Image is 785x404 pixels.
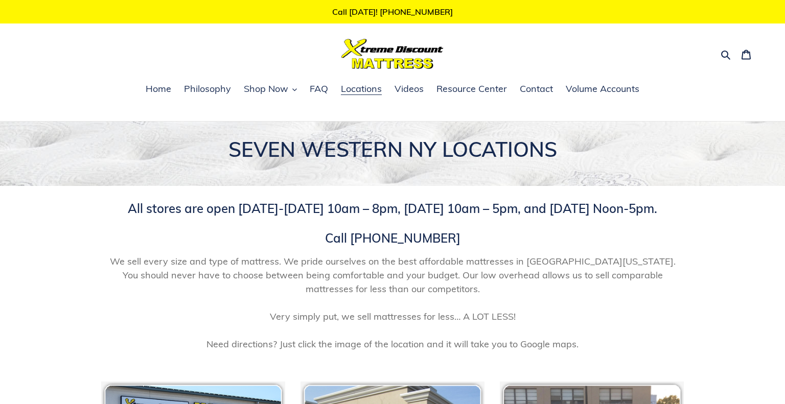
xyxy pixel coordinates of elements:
[101,254,684,351] span: We sell every size and type of mattress. We pride ourselves on the best affordable mattresses in ...
[520,83,553,95] span: Contact
[179,82,236,97] a: Philosophy
[128,201,657,246] span: All stores are open [DATE]-[DATE] 10am – 8pm, [DATE] 10am – 5pm, and [DATE] Noon-5pm. Call [PHONE...
[305,82,333,97] a: FAQ
[395,83,424,95] span: Videos
[436,83,507,95] span: Resource Center
[184,83,231,95] span: Philosophy
[239,82,302,97] button: Shop Now
[244,83,288,95] span: Shop Now
[561,82,644,97] a: Volume Accounts
[431,82,512,97] a: Resource Center
[389,82,429,97] a: Videos
[146,83,171,95] span: Home
[341,83,382,95] span: Locations
[228,136,557,162] span: SEVEN WESTERN NY LOCATIONS
[310,83,328,95] span: FAQ
[336,82,387,97] a: Locations
[566,83,639,95] span: Volume Accounts
[141,82,176,97] a: Home
[515,82,558,97] a: Contact
[341,39,444,69] img: Xtreme Discount Mattress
